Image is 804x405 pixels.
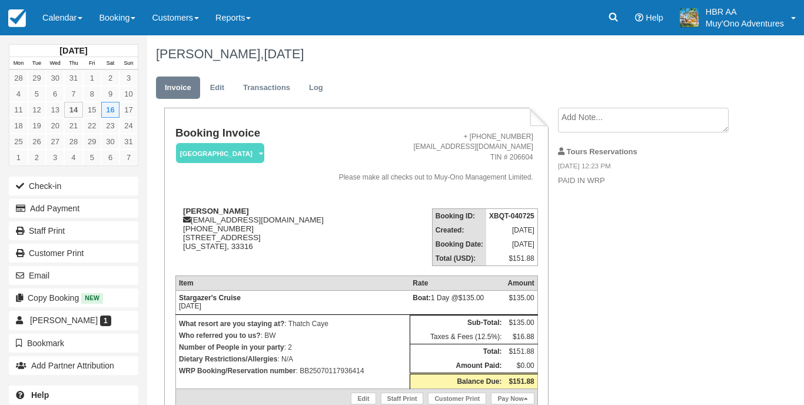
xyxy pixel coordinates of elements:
th: Amount [504,275,537,290]
a: 24 [119,118,138,134]
a: 14 [64,102,82,118]
a: 12 [28,102,46,118]
th: Booking ID: [432,208,486,223]
b: Help [31,390,49,400]
td: $151.88 [486,251,537,266]
td: [DATE] [486,223,537,237]
p: Muy'Ono Adventures [706,18,784,29]
a: 18 [9,118,28,134]
strong: Boat [413,294,431,302]
button: Copy Booking New [9,288,138,307]
a: 17 [119,102,138,118]
div: [EMAIL_ADDRESS][DOMAIN_NAME] [PHONE_NUMBER] [STREET_ADDRESS] [US_STATE], 33316 [175,207,328,265]
th: Sat [101,57,119,70]
strong: Tours Reservations [567,147,637,156]
a: 13 [46,102,64,118]
strong: [DATE] [59,46,87,55]
th: Item [175,275,410,290]
a: 1 [83,70,101,86]
td: $0.00 [504,358,537,374]
a: 10 [119,86,138,102]
a: 22 [83,118,101,134]
a: 15 [83,102,101,118]
h1: Booking Invoice [175,127,328,140]
td: Taxes & Fees (12.5%): [410,330,504,344]
th: Tue [28,57,46,70]
p: PAID IN WRP [558,175,742,187]
a: 7 [119,150,138,165]
a: 30 [46,70,64,86]
button: Add Partner Attribution [9,356,138,375]
td: [DATE] [486,237,537,251]
em: [GEOGRAPHIC_DATA] [176,143,264,164]
a: 28 [9,70,28,86]
a: Transactions [234,77,299,99]
a: 6 [101,150,119,165]
img: A20 [680,8,699,27]
button: Add Payment [9,199,138,218]
th: Amount Paid: [410,358,504,374]
a: 5 [28,86,46,102]
td: $16.88 [504,330,537,344]
a: 9 [101,86,119,102]
p: : Thatch Caye [179,318,407,330]
a: 19 [28,118,46,134]
p: : BW [179,330,407,341]
a: 6 [46,86,64,102]
address: + [PHONE_NUMBER] [EMAIL_ADDRESS][DOMAIN_NAME] TIN # 206604 Please make all checks out to Muy-Ono ... [333,132,533,182]
p: : BB25070117936414 [179,365,407,377]
strong: What resort are you staying at? [179,320,284,328]
span: Help [646,13,663,22]
a: 20 [46,118,64,134]
a: 1 [9,150,28,165]
i: Help [635,14,643,22]
button: Email [9,266,138,285]
th: Fri [83,57,101,70]
a: Pay Now [491,393,534,404]
a: 25 [9,134,28,150]
a: 16 [101,102,119,118]
span: [DATE] [264,47,304,61]
div: $135.00 [507,294,534,311]
a: 11 [9,102,28,118]
td: 1 Day @ [410,290,504,314]
a: 3 [119,70,138,86]
th: Created: [432,223,486,237]
p: HBR AA [706,6,784,18]
a: 31 [119,134,138,150]
th: Total: [410,344,504,358]
th: Booking Date: [432,237,486,251]
th: Mon [9,57,28,70]
a: 28 [64,134,82,150]
th: Total (USD): [432,251,486,266]
strong: Dietary Restrictions/Allergies [179,355,277,363]
a: 5 [83,150,101,165]
p: : 2 [179,341,407,353]
a: 2 [101,70,119,86]
img: checkfront-main-nav-mini-logo.png [8,9,26,27]
a: [GEOGRAPHIC_DATA] [175,142,260,164]
strong: $151.88 [509,377,534,386]
a: 23 [101,118,119,134]
a: [PERSON_NAME] 1 [9,311,138,330]
button: Bookmark [9,334,138,353]
button: Check-in [9,177,138,195]
a: Customer Print [9,244,138,263]
h1: [PERSON_NAME], [156,47,742,61]
span: 1 [100,316,111,326]
th: Sun [119,57,138,70]
a: Log [300,77,332,99]
p: : N/A [179,353,407,365]
th: Rate [410,275,504,290]
span: New [81,293,103,303]
a: Staff Print [381,393,424,404]
a: Invoice [156,77,200,99]
a: Edit [201,77,233,99]
a: Help [9,386,138,404]
a: Customer Print [428,393,486,404]
a: 8 [83,86,101,102]
td: [DATE] [175,290,410,314]
strong: Who referred you to us? [179,331,261,340]
strong: [PERSON_NAME] [183,207,249,215]
th: Thu [64,57,82,70]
